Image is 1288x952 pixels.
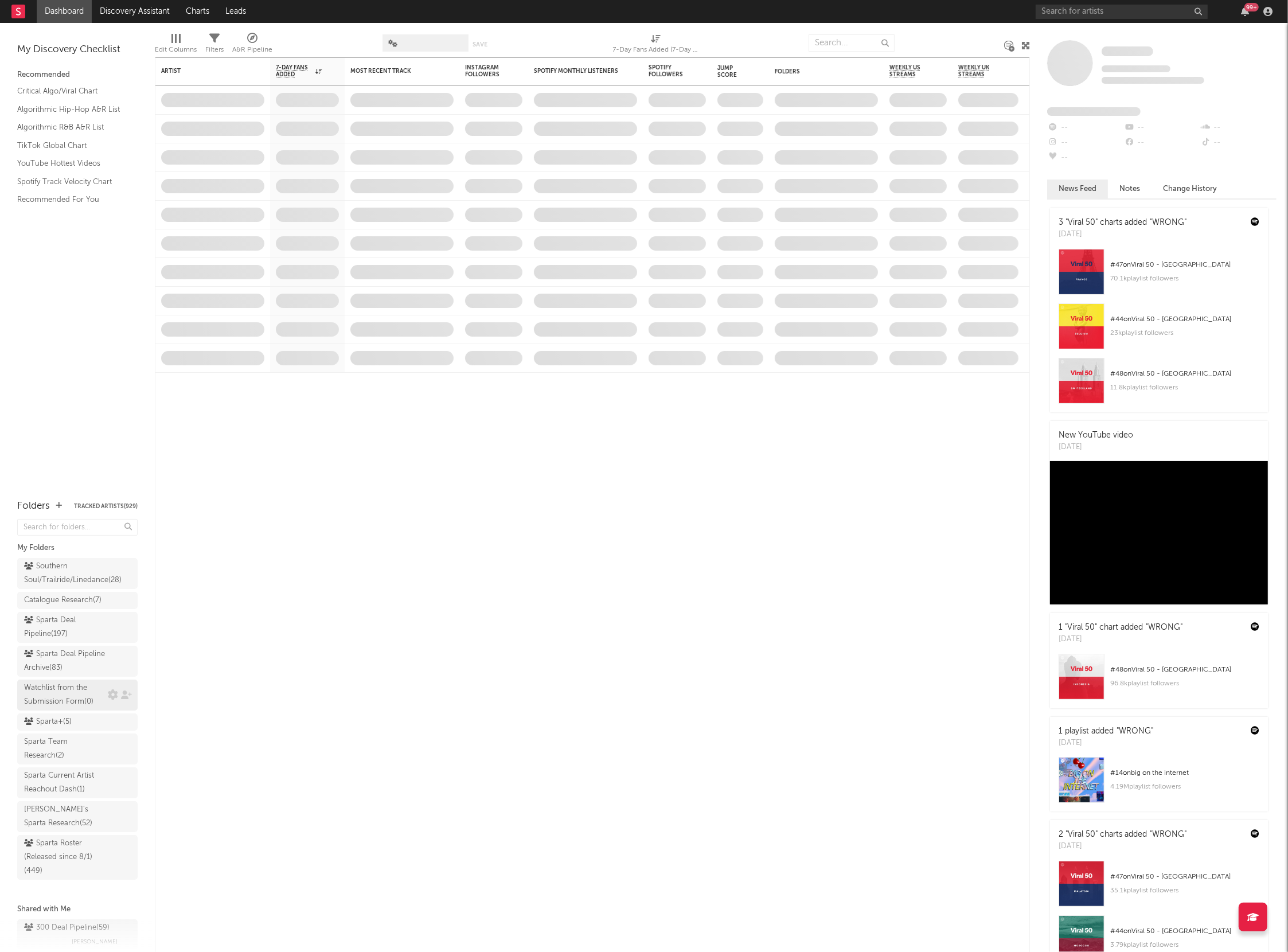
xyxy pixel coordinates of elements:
div: 70.1k playlist followers [1110,272,1259,286]
a: Southern Soul/Trailride/Linedance(28) [17,558,138,589]
span: Weekly UK Streams [958,64,1001,78]
a: "WRONG" [1146,623,1182,631]
div: # 44 on Viral 50 - [GEOGRAPHIC_DATA] [1110,313,1259,326]
div: # 48 on Viral 50 - [GEOGRAPHIC_DATA] [1110,367,1259,381]
div: [DATE] [1059,442,1133,453]
div: Most Recent Track [350,68,436,75]
input: Search for folders... [17,519,138,536]
a: #48onViral 50 - [GEOGRAPHIC_DATA]11.8kplaylist followers [1050,358,1268,412]
span: 0 fans last week [1102,77,1204,84]
a: Sparta Deal Pipeline(197) [17,612,138,643]
div: [PERSON_NAME]'s Sparta Research ( 52 ) [24,803,105,830]
div: Edit Columns [155,29,197,62]
span: Fans Added by Platform [1047,107,1141,116]
span: Weekly US Streams [889,64,930,78]
div: Folders [775,68,861,75]
div: # 47 on Viral 50 - [GEOGRAPHIC_DATA] [1110,258,1259,272]
button: 99+ [1241,7,1249,16]
div: Sparta Deal Pipeline Archive ( 83 ) [24,647,105,675]
div: Sparta Deal Pipeline ( 197 ) [24,614,105,641]
a: "WRONG" [1150,219,1186,227]
a: #14onbig on the internet4.19Mplaylist followers [1050,757,1268,811]
div: Jump Score [717,65,746,79]
div: 1 playlist added [1059,725,1153,738]
div: A&R Pipeline [232,43,272,57]
div: 35.1k playlist followers [1110,884,1259,898]
div: 4.19M playlist followers [1110,780,1259,794]
div: # 14 on big on the internet [1110,766,1259,780]
div: 99 + [1244,3,1259,11]
div: New YouTube video [1059,430,1133,442]
div: Southern Soul/Trailride/Linedance ( 28 ) [24,560,122,587]
div: 7-Day Fans Added (7-Day Fans Added) [613,43,699,57]
a: Sparta Team Research(2) [17,733,138,764]
a: "WRONG" [1150,830,1186,838]
a: "WRONG" [1117,727,1153,735]
a: Sparta Roster (Released since 8/1)(449) [17,835,138,880]
a: Algorithmic R&B A&R List [17,121,126,134]
div: Filters [205,29,224,62]
div: 11.8k playlist followers [1110,381,1259,395]
a: #48onViral 50 - [GEOGRAPHIC_DATA]96.8kplaylist followers [1050,654,1268,708]
span: Tracking Since: [DATE] [1102,65,1170,72]
span: Some Artist [1102,46,1153,56]
div: [DATE] [1059,738,1153,749]
a: Recommended For You [17,193,126,206]
div: Artist [161,68,247,75]
div: 23k playlist followers [1110,326,1259,340]
button: Change History [1152,180,1228,198]
div: -- [1047,150,1123,165]
button: Tracked Artists(929) [74,504,138,509]
a: Spotify Track Velocity Chart [17,175,126,188]
div: -- [1047,135,1123,150]
div: 2 "Viral 50" charts added [1059,829,1186,841]
a: Sparta+(5) [17,713,138,731]
button: Notes [1108,180,1152,198]
div: -- [1123,135,1200,150]
div: Sparta+ ( 5 ) [24,715,72,729]
div: My Folders [17,541,138,555]
a: Watchlist from the Submission Form(0) [17,680,138,711]
div: A&R Pipeline [232,29,272,62]
div: [DATE] [1059,841,1186,852]
div: 300 Deal Pipeline ( 59 ) [24,921,110,935]
a: #47onViral 50 - [GEOGRAPHIC_DATA]35.1kplaylist followers [1050,861,1268,915]
div: Instagram Followers [465,64,505,78]
a: #47onViral 50 - [GEOGRAPHIC_DATA]70.1kplaylist followers [1050,249,1268,303]
div: 3.79k playlist followers [1110,938,1259,952]
a: [PERSON_NAME]'s Sparta Research(52) [17,801,138,832]
div: Filters [205,43,224,57]
div: 7-Day Fans Added (7-Day Fans Added) [613,29,699,62]
input: Search for artists [1036,5,1208,19]
a: Algorithmic Hip-Hop A&R List [17,103,126,116]
a: #44onViral 50 - [GEOGRAPHIC_DATA]23kplaylist followers [1050,303,1268,358]
button: Save [473,41,487,48]
div: [DATE] [1059,229,1186,240]
a: Some Artist [1102,46,1153,57]
div: # 48 on Viral 50 - [GEOGRAPHIC_DATA] [1110,663,1259,677]
button: News Feed [1047,180,1108,198]
input: Search... [809,34,895,52]
div: Sparta Team Research ( 2 ) [24,735,105,763]
div: 96.8k playlist followers [1110,677,1259,690]
div: Watchlist from the Submission Form ( 0 ) [24,681,105,709]
div: Catalogue Research ( 7 ) [24,594,102,607]
div: -- [1123,120,1200,135]
div: Spotify Monthly Listeners [534,68,620,75]
div: -- [1200,135,1277,150]
div: Sparta Current Artist Reachout Dash ( 1 ) [24,769,105,797]
div: # 47 on Viral 50 - [GEOGRAPHIC_DATA] [1110,870,1259,884]
div: Sparta Roster (Released since 8/1) ( 449 ) [24,837,105,878]
a: Catalogue Research(7) [17,592,138,609]
div: [DATE] [1059,634,1182,645]
a: YouTube Hottest Videos [17,157,126,170]
div: Spotify Followers [649,64,689,78]
div: Edit Columns [155,43,197,57]
div: Folders [17,500,50,513]
div: 3 "Viral 50" charts added [1059,217,1186,229]
div: 1 "Viral 50" chart added [1059,622,1182,634]
span: [PERSON_NAME] [72,935,118,949]
a: Critical Algo/Viral Chart [17,85,126,97]
a: Sparta Current Artist Reachout Dash(1) [17,767,138,798]
div: # 44 on Viral 50 - [GEOGRAPHIC_DATA] [1110,924,1259,938]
